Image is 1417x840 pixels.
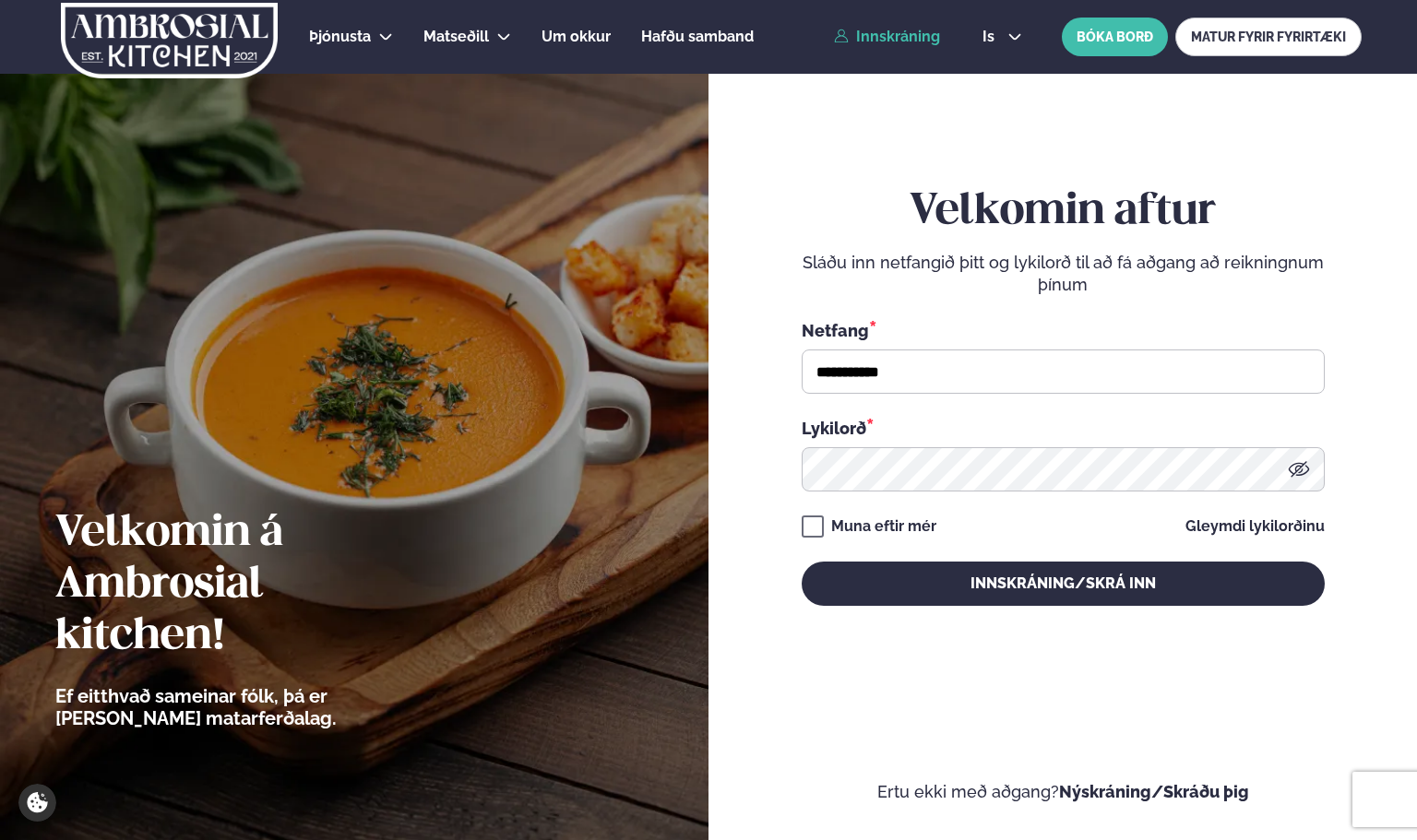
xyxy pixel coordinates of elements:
p: Ef eitthvað sameinar fólk, þá er [PERSON_NAME] matarferðalag. [55,685,438,729]
a: Þjónusta [309,26,371,48]
p: Ertu ekki með aðgang? [764,781,1362,803]
a: Hafðu samband [641,26,754,48]
div: Netfang [802,318,1325,342]
a: Nýskráning/Skráðu þig [1059,782,1249,801]
span: Um okkur [542,28,611,45]
a: MATUR FYRIR FYRIRTÆKI [1175,18,1362,56]
a: Um okkur [542,26,611,48]
span: Matseðill [423,28,489,45]
div: Lykilorð [802,416,1325,440]
span: Þjónusta [309,28,371,45]
button: BÓKA BORÐ [1062,18,1168,56]
p: Sláðu inn netfangið þitt og lykilorð til að fá aðgang að reikningnum þínum [802,252,1325,296]
span: Hafðu samband [641,28,754,45]
h2: Velkomin á Ambrosial kitchen! [55,508,438,663]
h2: Velkomin aftur [802,186,1325,238]
button: is [968,30,1037,44]
img: logo [59,3,280,78]
a: Cookie settings [18,784,56,822]
a: Matseðill [423,26,489,48]
a: Innskráning [834,29,940,45]
a: Gleymdi lykilorðinu [1185,519,1325,534]
span: is [982,30,1000,44]
button: Innskráning/Skrá inn [802,562,1325,606]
